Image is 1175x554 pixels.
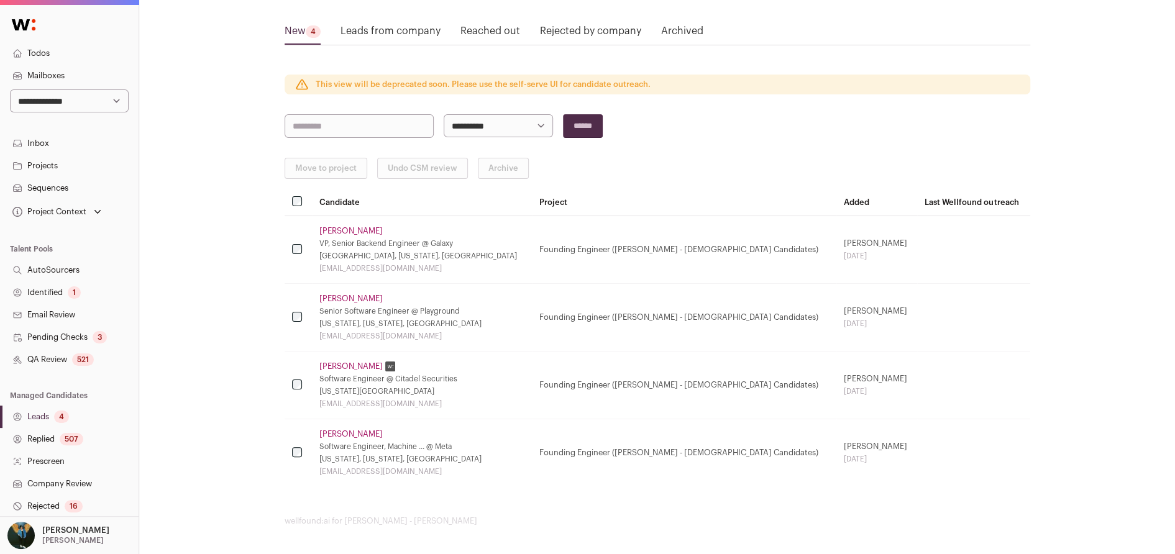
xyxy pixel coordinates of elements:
[319,386,524,396] div: [US_STATE][GEOGRAPHIC_DATA]
[532,419,836,487] td: Founding Engineer ([PERSON_NAME] - [DEMOGRAPHIC_DATA] Candidates)
[319,251,524,261] div: [GEOGRAPHIC_DATA], [US_STATE], [GEOGRAPHIC_DATA]
[319,331,524,341] div: [EMAIL_ADDRESS][DOMAIN_NAME]
[54,411,69,423] div: 4
[532,189,836,216] th: Project
[319,319,524,329] div: [US_STATE], [US_STATE], [GEOGRAPHIC_DATA]
[72,353,94,366] div: 521
[319,454,524,464] div: [US_STATE], [US_STATE], [GEOGRAPHIC_DATA]
[540,24,641,43] a: Rejected by company
[319,374,524,384] div: Software Engineer @ Citadel Securities
[319,294,383,304] a: [PERSON_NAME]
[306,25,321,38] div: 4
[5,12,42,37] img: Wellfound
[7,522,35,549] img: 12031951-medium_jpg
[341,24,441,43] a: Leads from company
[316,79,651,89] p: This view will be deprecated soon. Please use the self-serve UI for candidate outreach.
[68,286,81,299] div: 1
[65,500,83,512] div: 16
[917,189,1030,216] th: Last Wellfound outreach
[60,433,83,445] div: 507
[319,306,524,316] div: Senior Software Engineer @ Playground
[532,352,836,419] td: Founding Engineer ([PERSON_NAME] - [DEMOGRAPHIC_DATA] Candidates)
[844,319,910,329] div: [DATE]
[5,522,112,549] button: Open dropdown
[285,24,321,43] a: New
[319,238,524,248] div: VP, Senior Backend Engineer @ Galaxy
[42,535,104,545] p: [PERSON_NAME]
[319,263,524,273] div: [EMAIL_ADDRESS][DOMAIN_NAME]
[532,216,836,284] td: Founding Engineer ([PERSON_NAME] - [DEMOGRAPHIC_DATA] Candidates)
[532,284,836,352] td: Founding Engineer ([PERSON_NAME] - [DEMOGRAPHIC_DATA] Candidates)
[319,361,383,371] a: [PERSON_NAME]
[319,226,383,236] a: [PERSON_NAME]
[836,419,918,487] td: [PERSON_NAME]
[319,429,383,439] a: [PERSON_NAME]
[661,24,703,43] a: Archived
[844,386,910,396] div: [DATE]
[319,399,524,409] div: [EMAIL_ADDRESS][DOMAIN_NAME]
[312,189,532,216] th: Candidate
[319,442,524,452] div: Software Engineer, Machine ... @ Meta
[10,203,104,220] button: Open dropdown
[836,284,918,352] td: [PERSON_NAME]
[460,24,520,43] a: Reached out
[836,352,918,419] td: [PERSON_NAME]
[93,331,107,343] div: 3
[10,207,86,217] div: Project Context
[836,189,918,216] th: Added
[42,525,109,535] p: [PERSON_NAME]
[285,516,1030,526] footer: wellfound:ai for [PERSON_NAME] - [PERSON_NAME]
[844,251,910,261] div: [DATE]
[836,216,918,284] td: [PERSON_NAME]
[844,454,910,464] div: [DATE]
[319,466,524,476] div: [EMAIL_ADDRESS][DOMAIN_NAME]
